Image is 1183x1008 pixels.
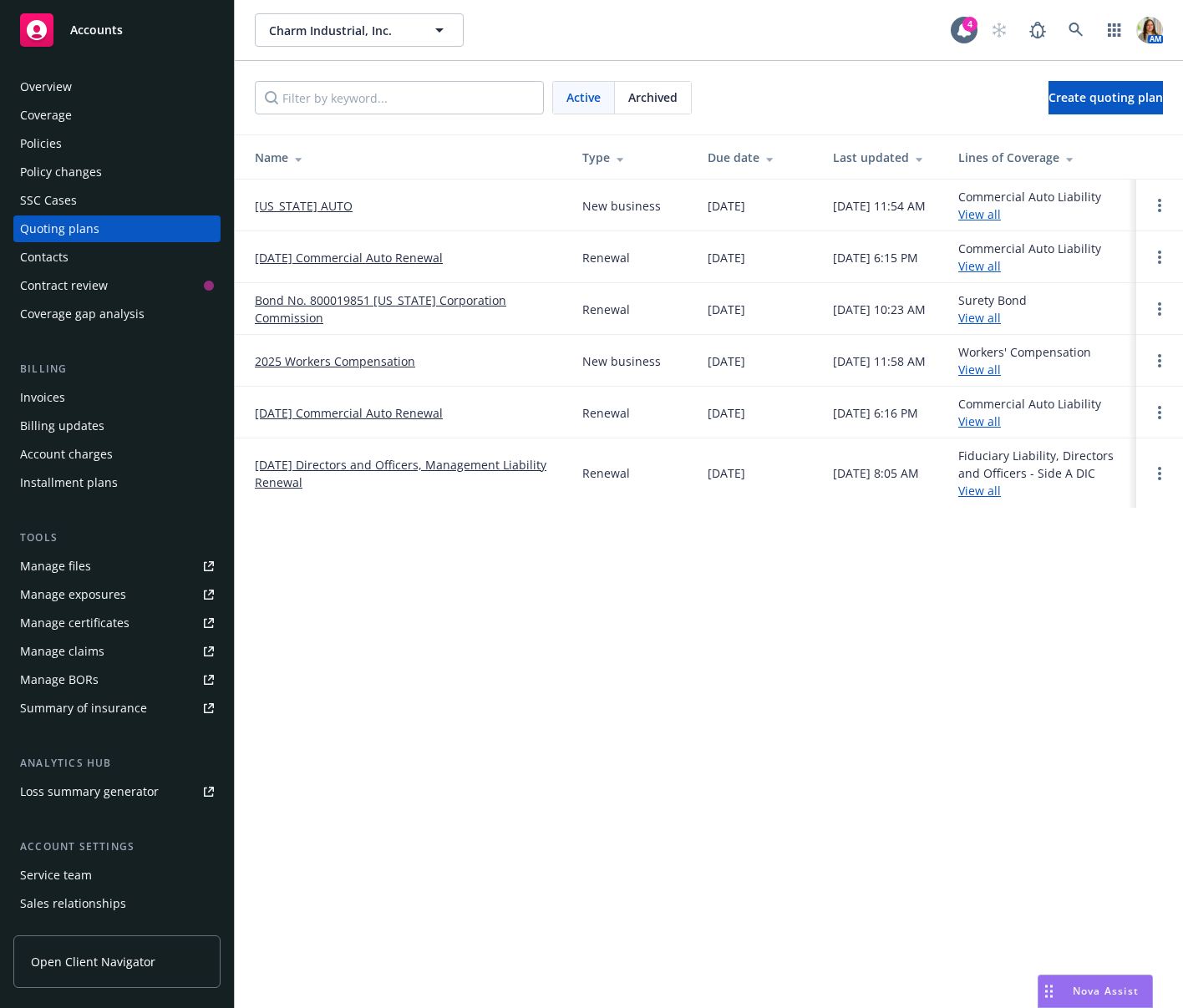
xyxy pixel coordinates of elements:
a: View all [958,258,1001,274]
a: Report a Bug [1021,13,1054,47]
div: Account settings [13,838,221,855]
a: SSC Cases [13,187,221,214]
span: Nova Assist [1073,984,1139,998]
div: Manage exposures [20,581,126,608]
div: Contacts [20,244,69,271]
a: Manage claims [13,638,221,665]
a: Open options [1150,351,1170,371]
button: Charm Industrial, Inc. [255,13,464,47]
div: Commercial Auto Liability [958,188,1101,223]
a: Service team [13,862,221,889]
div: Invoices [20,384,65,411]
div: 4 [962,17,977,32]
div: Billing updates [20,413,104,439]
a: Open options [1150,247,1170,267]
div: Contract review [20,272,108,299]
a: Create quoting plan [1048,81,1163,114]
a: Contract review [13,272,221,299]
a: View all [958,413,1001,429]
div: [DATE] 10:23 AM [833,301,926,318]
div: Loss summary generator [20,778,159,805]
a: Open options [1150,195,1170,215]
div: Policies [20,130,62,157]
div: [DATE] [708,301,745,318]
a: Summary of insurance [13,695,221,722]
a: Open options [1150,299,1170,319]
a: Bond No. 800019851 [US_STATE] Corporation Commission [255,291,556,327]
div: [DATE] [708,197,745,215]
div: Quoting plans [20,215,99,242]
span: Active [566,89,601,106]
div: Coverage gap analysis [20,301,145,327]
a: Billing updates [13,413,221,439]
a: [DATE] Commercial Auto Renewal [255,404,443,422]
div: New business [582,197,661,215]
div: Installment plans [20,469,118,496]
a: View all [958,206,1001,222]
a: Quoting plans [13,215,221,242]
a: Open options [1150,463,1170,484]
a: Overview [13,73,221,100]
a: View all [958,362,1001,377]
div: Last updated [833,149,932,166]
div: Account charges [20,441,113,468]
div: Coverage [20,102,72,129]
div: Renewal [582,301,630,318]
a: Policy changes [13,159,221,185]
div: SSC Cases [20,187,77,214]
a: Coverage [13,102,221,129]
a: View all [958,483,1001,499]
span: Open Client Navigator [31,953,155,970]
div: Summary of insurance [20,695,147,722]
a: Invoices [13,384,221,411]
div: [DATE] 6:15 PM [833,249,918,266]
div: Tools [13,529,221,546]
div: Manage BORs [20,666,99,693]
input: Filter by keyword... [255,81,544,114]
span: Accounts [70,23,123,37]
div: Surety Bond [958,291,1027,327]
div: Policy changes [20,159,102,185]
img: photo [1136,17,1163,43]
div: Manage claims [20,638,104,665]
a: Manage files [13,553,221,580]
button: Nova Assist [1038,975,1153,1008]
div: Related accounts [20,919,116,945]
div: Drag to move [1038,975,1059,1007]
div: [DATE] 6:16 PM [833,404,918,422]
div: Renewal [582,249,630,266]
a: Contacts [13,244,221,271]
a: Manage BORs [13,666,221,693]
div: New business [582,352,661,370]
div: [DATE] [708,249,745,266]
a: [DATE] Commercial Auto Renewal [255,249,443,266]
a: Search [1059,13,1093,47]
span: Charm Industrial, Inc. [269,22,414,39]
div: Type [582,149,681,166]
a: Manage certificates [13,610,221,636]
div: Renewal [582,464,630,482]
div: Overview [20,73,72,100]
div: [DATE] [708,464,745,482]
div: Renewal [582,404,630,422]
div: [DATE] 11:58 AM [833,352,926,370]
div: Manage files [20,553,91,580]
a: Sales relationships [13,890,221,917]
a: Related accounts [13,919,221,945]
a: Switch app [1098,13,1131,47]
a: Start snowing [982,13,1016,47]
div: Manage certificates [20,610,129,636]
a: 2025 Workers Compensation [255,352,415,370]
div: [DATE] [708,352,745,370]
a: Manage exposures [13,581,221,608]
div: Analytics hub [13,755,221,772]
div: [DATE] [708,404,745,422]
span: Create quoting plan [1048,89,1163,105]
a: Policies [13,130,221,157]
div: Sales relationships [20,890,126,917]
a: [US_STATE] AUTO [255,197,353,215]
div: Due date [708,149,806,166]
a: Loss summary generator [13,778,221,805]
div: Service team [20,862,92,889]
